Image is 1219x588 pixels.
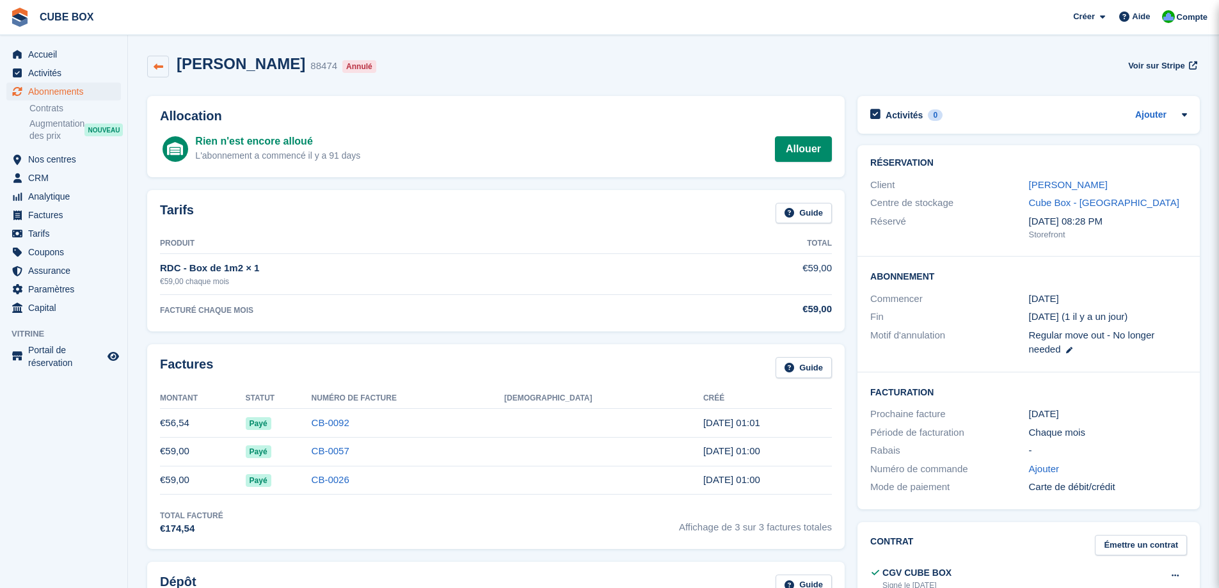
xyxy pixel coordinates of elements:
span: Payé [246,445,271,458]
a: menu [6,299,121,317]
span: [DATE] (1 il y a un jour) [1029,311,1128,322]
span: CRM [28,169,105,187]
time: 2025-07-01 23:00:07 UTC [703,445,760,456]
span: Vitrine [12,328,127,340]
span: Tarifs [28,225,105,242]
th: Numéro de facture [312,388,504,409]
a: menu [6,45,121,63]
span: Compte [1177,11,1207,24]
time: 2025-06-01 23:00:57 UTC [703,474,760,485]
h2: [PERSON_NAME] [177,55,305,72]
img: stora-icon-8386f47178a22dfd0bd8f6a31ec36ba5ce8667c1dd55bd0f319d3a0aa187defe.svg [10,8,29,27]
time: 2025-08-01 23:01:09 UTC [703,417,760,428]
a: menu [6,243,121,261]
div: €59,00 [679,302,832,317]
a: CB-0092 [312,417,349,428]
th: Montant [160,388,246,409]
td: €59,00 [160,466,246,495]
a: menu [6,206,121,224]
a: Augmentation des prix NOUVEAU [29,117,121,143]
div: Rien n'est encore alloué [195,134,360,149]
a: [PERSON_NAME] [1029,179,1108,190]
span: Payé [246,417,271,430]
a: Émettre un contrat [1095,535,1187,556]
span: Nos centres [28,150,105,168]
div: Fin [870,310,1028,324]
h2: Factures [160,357,213,378]
div: [DATE] [1029,407,1187,422]
div: Chaque mois [1029,425,1187,440]
h2: Réservation [870,158,1187,168]
span: Assurance [28,262,105,280]
th: Créé [703,388,832,409]
h2: Abonnement [870,269,1187,282]
td: €59,00 [160,437,246,466]
span: Portail de réservation [28,344,105,369]
div: Storefront [1029,228,1187,241]
div: Période de facturation [870,425,1028,440]
h2: Allocation [160,109,832,123]
div: Annulé [342,60,376,73]
a: Cube Box - [GEOGRAPHIC_DATA] [1029,197,1179,208]
a: menu [6,344,121,369]
div: Numéro de commande [870,462,1028,477]
div: Commencer [870,292,1028,306]
a: Guide [776,357,832,378]
div: 0 [928,109,943,121]
div: Mode de paiement [870,480,1028,495]
a: CUBE BOX [35,6,99,28]
a: CB-0026 [312,474,349,485]
a: menu [6,64,121,82]
a: Ajouter [1029,462,1060,477]
a: Guide [776,203,832,224]
span: Augmentation des prix [29,118,84,142]
div: Carte de débit/crédit [1029,480,1187,495]
a: menu [6,280,121,298]
a: menu [6,187,121,205]
span: Capital [28,299,105,317]
th: Total [679,234,832,254]
h2: Contrat [870,535,913,556]
a: menu [6,150,121,168]
div: Rabais [870,443,1028,458]
span: Voir sur Stripe [1128,60,1185,72]
span: Abonnements [28,83,105,100]
a: Ajouter [1135,108,1167,123]
img: Cube Box [1162,10,1175,23]
th: [DEMOGRAPHIC_DATA] [504,388,703,409]
span: Payé [246,474,271,487]
div: FACTURÉ CHAQUE MOIS [160,305,679,316]
span: Créer [1073,10,1095,23]
th: Produit [160,234,679,254]
a: menu [6,225,121,242]
span: Aide [1132,10,1150,23]
span: Activités [28,64,105,82]
a: menu [6,169,121,187]
h2: Tarifs [160,203,194,224]
div: RDC - Box de 1m2 × 1 [160,261,679,276]
td: €56,54 [160,409,246,438]
a: Voir sur Stripe [1123,55,1200,76]
div: - [1029,443,1187,458]
div: Total facturé [160,510,223,521]
div: Centre de stockage [870,196,1028,211]
a: menu [6,83,121,100]
div: NOUVEAU [84,123,123,136]
div: Motif d'annulation [870,328,1028,357]
span: Regular move out - No longer needed [1029,330,1155,355]
span: Accueil [28,45,105,63]
span: Affichage de 3 sur 3 factures totales [679,510,832,536]
div: Réservé [870,214,1028,241]
a: CB-0057 [312,445,349,456]
th: Statut [246,388,312,409]
a: Contrats [29,102,121,115]
div: Prochaine facture [870,407,1028,422]
span: Paramètres [28,280,105,298]
a: Allouer [775,136,832,162]
a: Boutique d'aperçu [106,349,121,364]
div: 88474 [310,59,337,74]
div: [DATE] 08:28 PM [1029,214,1187,229]
div: €174,54 [160,521,223,536]
h2: Activités [886,109,923,121]
div: L'abonnement a commencé il y a 91 days [195,149,360,163]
